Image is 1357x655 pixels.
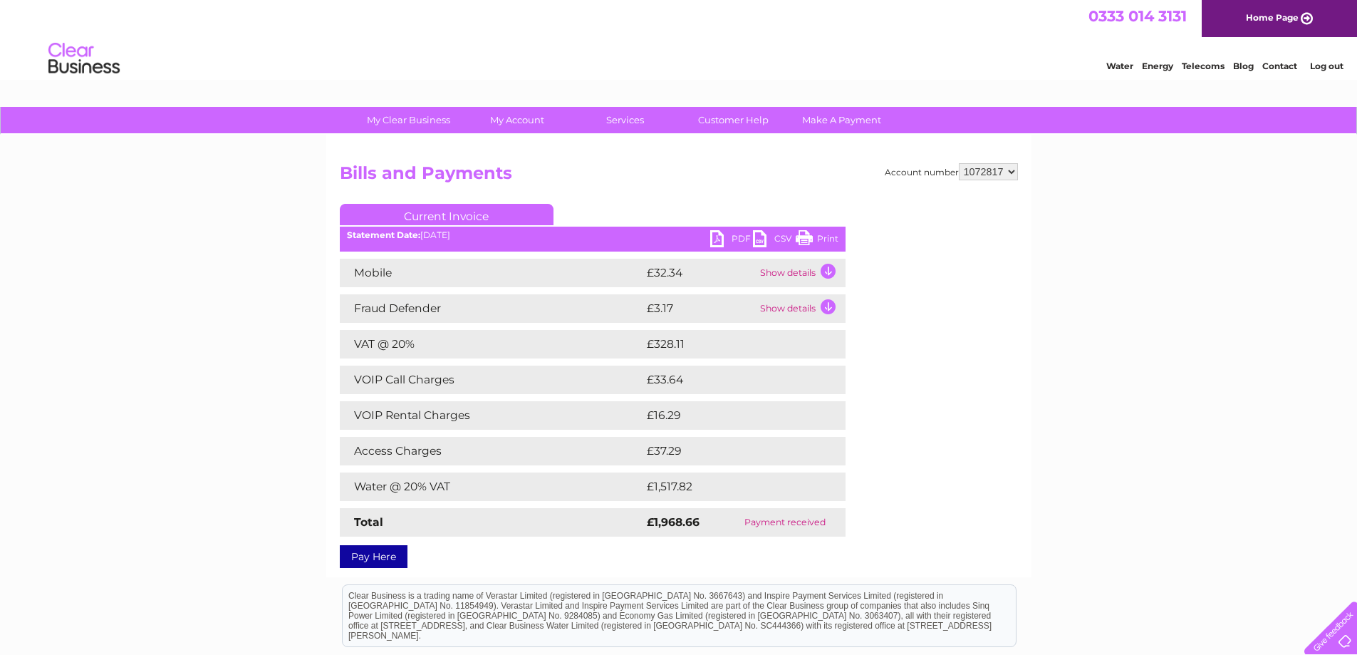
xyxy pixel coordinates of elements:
h2: Bills and Payments [340,163,1018,190]
td: £3.17 [643,294,757,323]
td: £37.29 [643,437,816,465]
a: Current Invoice [340,204,553,225]
td: £328.11 [643,330,818,359]
td: VOIP Rental Charges [340,401,643,430]
img: logo.png [48,37,120,81]
a: PDF [710,230,753,251]
td: VOIP Call Charges [340,366,643,394]
a: My Clear Business [350,107,467,133]
td: Payment received [724,508,845,537]
a: Blog [1233,61,1254,71]
a: CSV [753,230,796,251]
a: Pay Here [340,545,407,568]
td: Water @ 20% VAT [340,473,643,501]
td: £33.64 [643,366,817,394]
td: £16.29 [643,401,816,430]
td: Show details [757,259,846,287]
a: Energy [1142,61,1173,71]
a: Log out [1310,61,1343,71]
strong: £1,968.66 [647,515,700,529]
strong: Total [354,515,383,529]
div: Clear Business is a trading name of Verastar Limited (registered in [GEOGRAPHIC_DATA] No. 3667643... [343,8,1016,69]
a: Water [1106,61,1133,71]
a: Contact [1262,61,1297,71]
a: Services [566,107,684,133]
td: Fraud Defender [340,294,643,323]
td: £32.34 [643,259,757,287]
td: £1,517.82 [643,473,821,501]
td: Access Charges [340,437,643,465]
td: Show details [757,294,846,323]
a: Print [796,230,838,251]
b: Statement Date: [347,229,420,240]
td: VAT @ 20% [340,330,643,359]
a: Customer Help [675,107,792,133]
a: 0333 014 3131 [1088,7,1187,25]
div: [DATE] [340,230,846,240]
div: Account number [885,163,1018,180]
a: My Account [458,107,576,133]
a: Make A Payment [783,107,900,133]
a: Telecoms [1182,61,1225,71]
td: Mobile [340,259,643,287]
